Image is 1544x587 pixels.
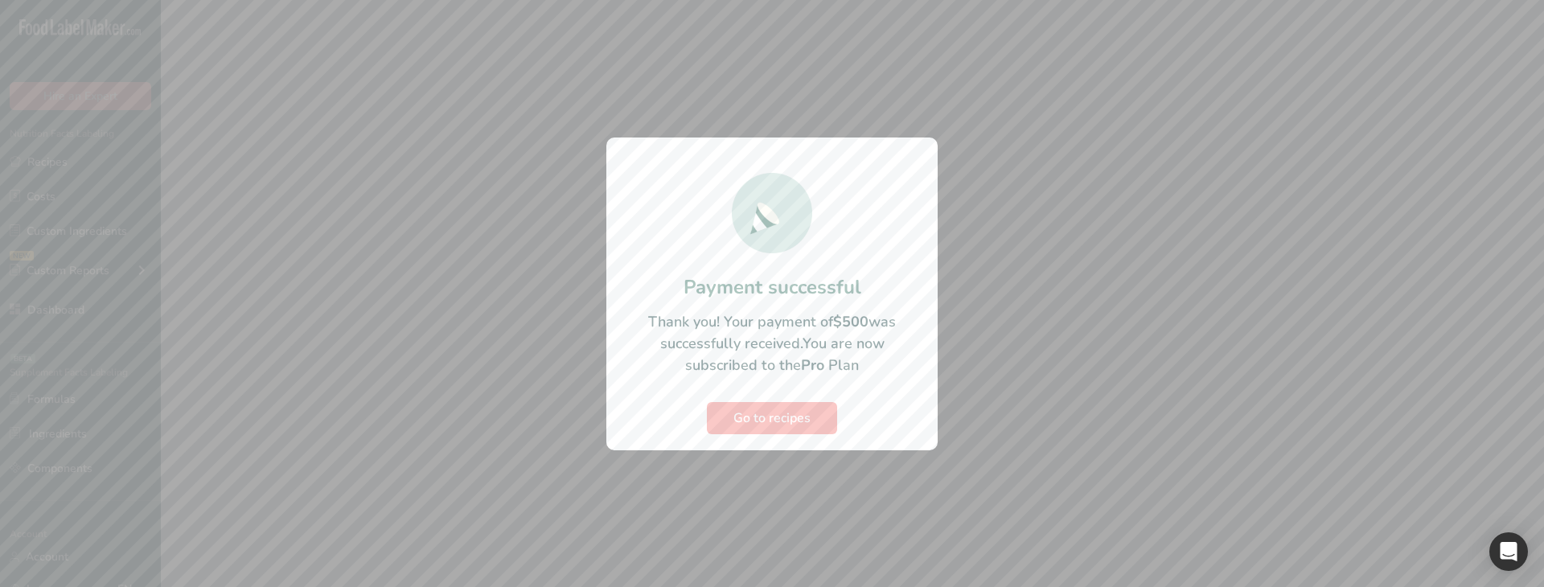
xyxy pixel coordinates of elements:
[732,173,812,253] img: Successful Payment
[685,334,885,375] span: You are now subscribed to the Plan
[622,311,922,376] p: Thank you! Your payment of was successfully received.
[707,402,837,434] button: Go to recipes
[622,273,922,302] h1: Payment successful
[1489,532,1528,571] div: Open Intercom Messenger
[833,312,868,331] b: $500
[733,408,811,428] span: Go to recipes
[801,355,824,375] b: Pro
